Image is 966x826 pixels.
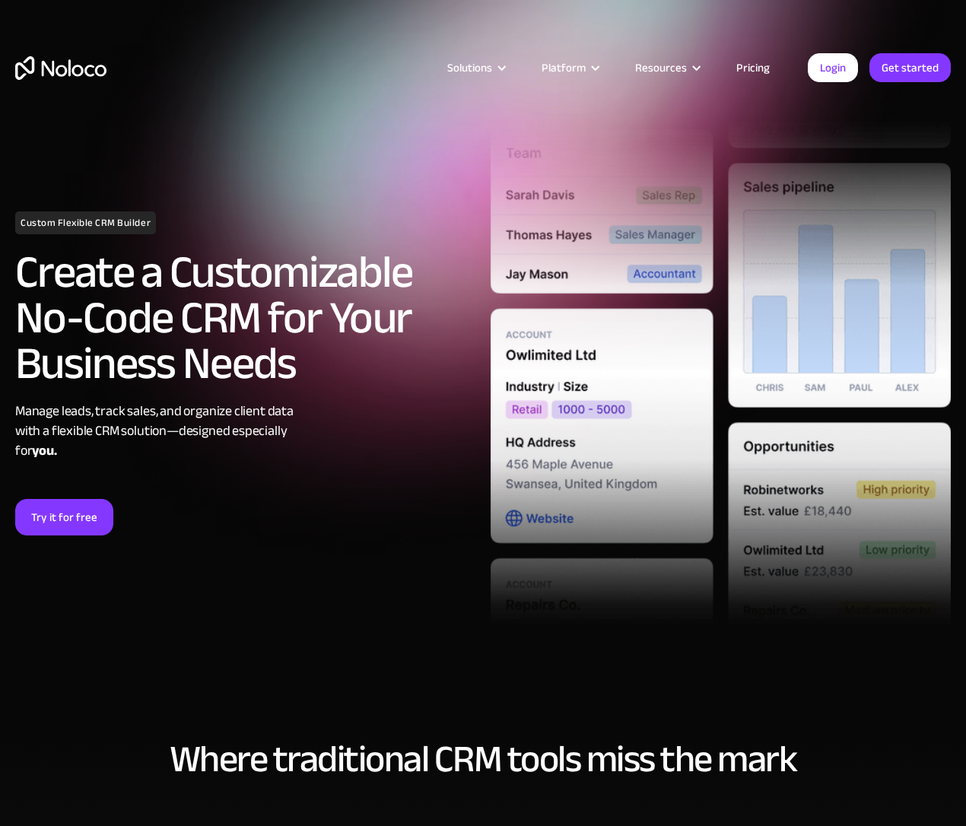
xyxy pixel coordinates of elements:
a: home [15,56,106,80]
div: Platform [542,58,586,78]
a: Get started [869,53,951,82]
div: Solutions [447,58,492,78]
div: Solutions [428,58,523,78]
div: Resources [616,58,717,78]
a: Login [808,53,858,82]
a: Try it for free [15,499,113,535]
h2: Create a Customizable No-Code CRM for Your Business Needs [15,249,475,386]
div: Manage leads, track sales, and organize client data with a flexible CRM solution—designed especia... [15,402,475,461]
strong: you. [32,438,56,463]
h1: Custom Flexible CRM Builder [15,211,156,234]
h2: Where traditional CRM tools miss the mark [15,739,951,780]
div: Platform [523,58,616,78]
a: Pricing [717,58,789,78]
div: Resources [635,58,687,78]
